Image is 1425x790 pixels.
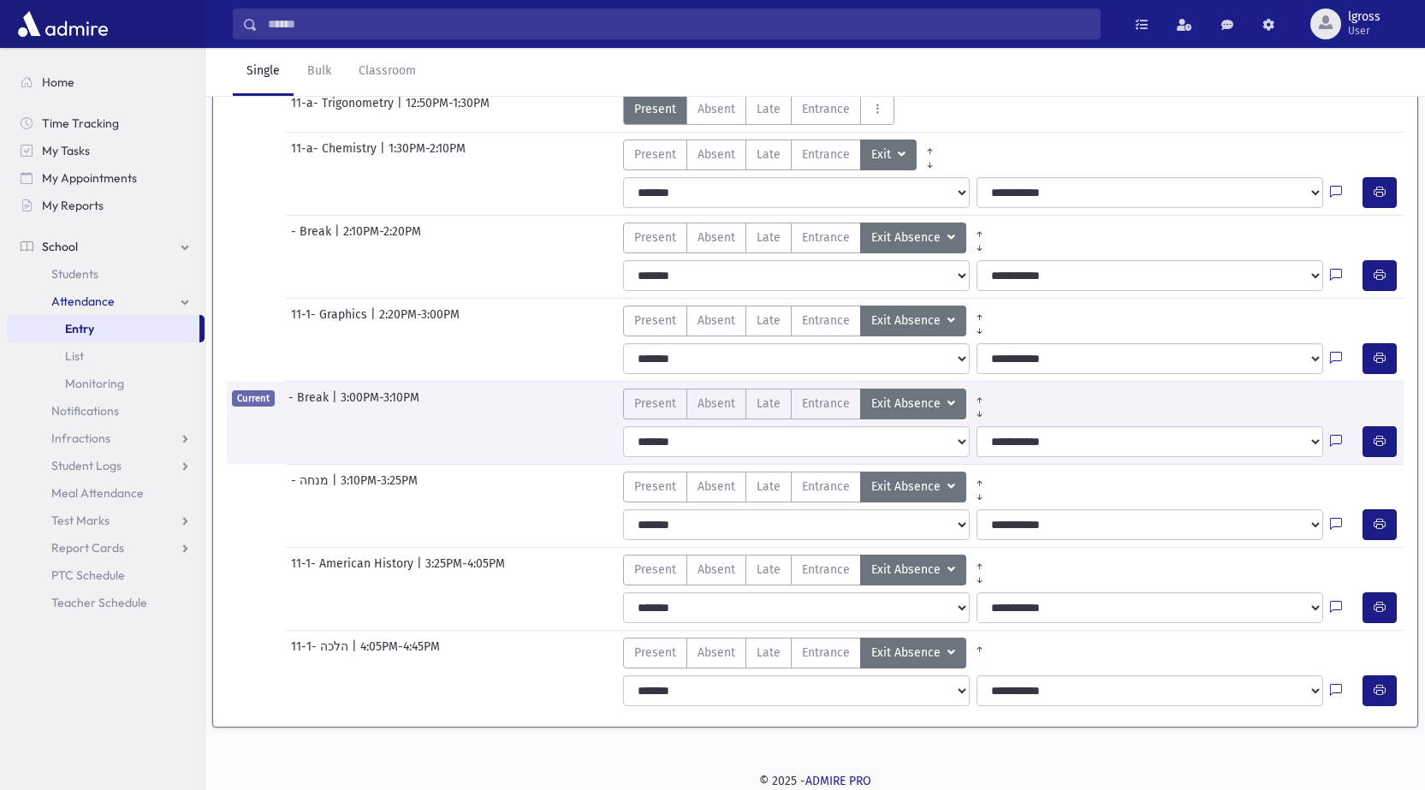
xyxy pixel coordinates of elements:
span: Absent [698,100,735,118]
span: - מנחה [291,472,332,502]
a: My Reports [7,192,205,219]
span: Absent [698,146,735,163]
span: Present [634,229,676,247]
a: Bulk [294,48,345,96]
span: My Reports [42,198,104,213]
span: Entry [65,321,94,336]
img: AdmirePro [14,7,112,41]
span: 3:10PM-3:25PM [341,472,418,502]
span: | [352,638,360,668]
a: PTC Schedule [7,561,205,589]
span: Entrance [802,395,850,413]
a: Infractions [7,425,205,452]
span: 11-a- Chemistry [291,140,380,170]
div: AttTypes [623,389,993,419]
span: Report Cards [51,540,124,555]
span: | [417,555,425,585]
span: 1:30PM-2:10PM [389,140,466,170]
span: Exit Absence [871,644,944,662]
span: 11-1- American History [291,555,417,585]
span: Entrance [802,146,850,163]
span: Exit Absence [871,561,944,579]
span: User [1348,24,1380,38]
span: Current [232,390,275,407]
span: Late [757,229,781,247]
span: | [332,472,341,502]
span: Absent [698,395,735,413]
span: Teacher Schedule [51,595,147,610]
span: Home [42,74,74,90]
span: Monitoring [65,376,124,391]
span: Time Tracking [42,116,119,131]
button: Exit Absence [860,306,966,336]
span: Absent [698,644,735,662]
span: Exit Absence [871,229,944,247]
span: Student Logs [51,458,122,473]
span: 12:50PM-1:30PM [406,94,490,125]
span: 2:10PM-2:20PM [343,223,421,253]
a: Monitoring [7,370,205,397]
span: Test Marks [51,513,110,528]
span: | [371,306,379,336]
span: | [332,389,341,419]
span: lgross [1348,10,1380,24]
span: Late [757,100,781,118]
a: My Tasks [7,137,205,164]
a: Attendance [7,288,205,315]
span: 3:25PM-4:05PM [425,555,505,585]
a: Teacher Schedule [7,589,205,616]
span: - Break [291,223,335,253]
div: AttTypes [623,638,993,668]
span: Entrance [802,478,850,496]
span: 4:05PM-4:45PM [360,638,440,668]
div: AttTypes [623,306,993,336]
span: Entrance [802,561,850,579]
span: | [397,94,406,125]
div: AttTypes [623,555,993,585]
a: Single [233,48,294,96]
span: 2:20PM-3:00PM [379,306,460,336]
a: Meal Attendance [7,479,205,507]
span: Late [757,312,781,330]
a: My Appointments [7,164,205,192]
span: Present [634,100,676,118]
button: Exit Absence [860,223,966,253]
span: Students [51,266,98,282]
span: Present [634,146,676,163]
a: School [7,233,205,260]
span: | [335,223,343,253]
div: AttTypes [623,94,894,125]
span: 11-1- Graphics [291,306,371,336]
span: Present [634,395,676,413]
span: PTC Schedule [51,567,125,583]
span: Absent [698,561,735,579]
span: Absent [698,229,735,247]
span: Late [757,478,781,496]
span: Attendance [51,294,115,309]
span: Absent [698,478,735,496]
span: Present [634,478,676,496]
span: Entrance [802,229,850,247]
span: 11-1- הלכה [291,638,352,668]
span: Entrance [802,644,850,662]
span: Present [634,312,676,330]
span: Late [757,644,781,662]
a: Entry [7,315,199,342]
a: Classroom [345,48,430,96]
button: Exit Absence [860,555,966,585]
span: Meal Attendance [51,485,144,501]
a: List [7,342,205,370]
span: - Break [288,389,332,419]
span: Notifications [51,403,119,419]
span: | [380,140,389,170]
span: Exit [871,146,894,164]
button: Exit Absence [860,638,966,668]
span: List [65,348,84,364]
span: Present [634,561,676,579]
span: Late [757,146,781,163]
button: Exit [860,140,917,170]
span: Exit Absence [871,395,944,413]
a: Student Logs [7,452,205,479]
span: My Appointments [42,170,137,186]
span: 3:00PM-3:10PM [341,389,419,419]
